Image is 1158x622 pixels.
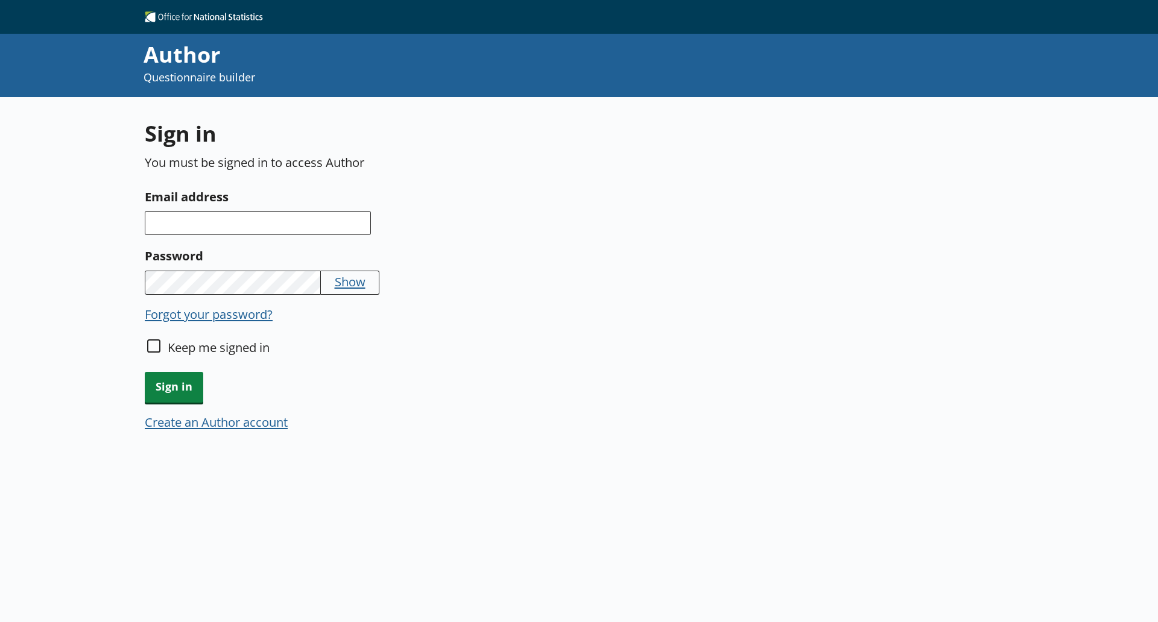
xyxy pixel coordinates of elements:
div: Author [144,40,779,70]
label: Keep me signed in [168,339,270,356]
label: Password [145,246,715,265]
button: Forgot your password? [145,306,273,322]
label: Email address [145,187,715,206]
h1: Sign in [145,119,715,148]
button: Show [335,273,365,290]
button: Create an Author account [145,413,288,430]
p: You must be signed in to access Author [145,154,715,171]
p: Questionnaire builder [144,70,779,85]
button: Sign in [145,372,203,403]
